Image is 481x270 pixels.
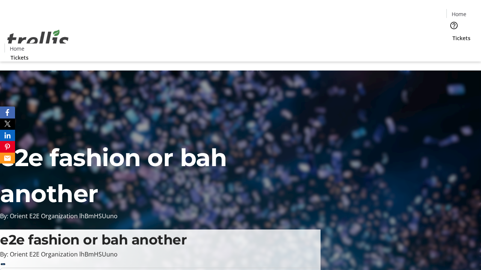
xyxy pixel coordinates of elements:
a: Home [447,10,471,18]
button: Help [446,18,461,33]
span: Home [452,10,466,18]
a: Tickets [5,54,35,61]
img: Orient E2E Organization lhBmHSUuno's Logo [5,21,71,59]
a: Tickets [446,34,476,42]
button: Cart [446,42,461,57]
span: Tickets [452,34,470,42]
span: Home [10,45,24,52]
span: Tickets [11,54,29,61]
a: Home [5,45,29,52]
